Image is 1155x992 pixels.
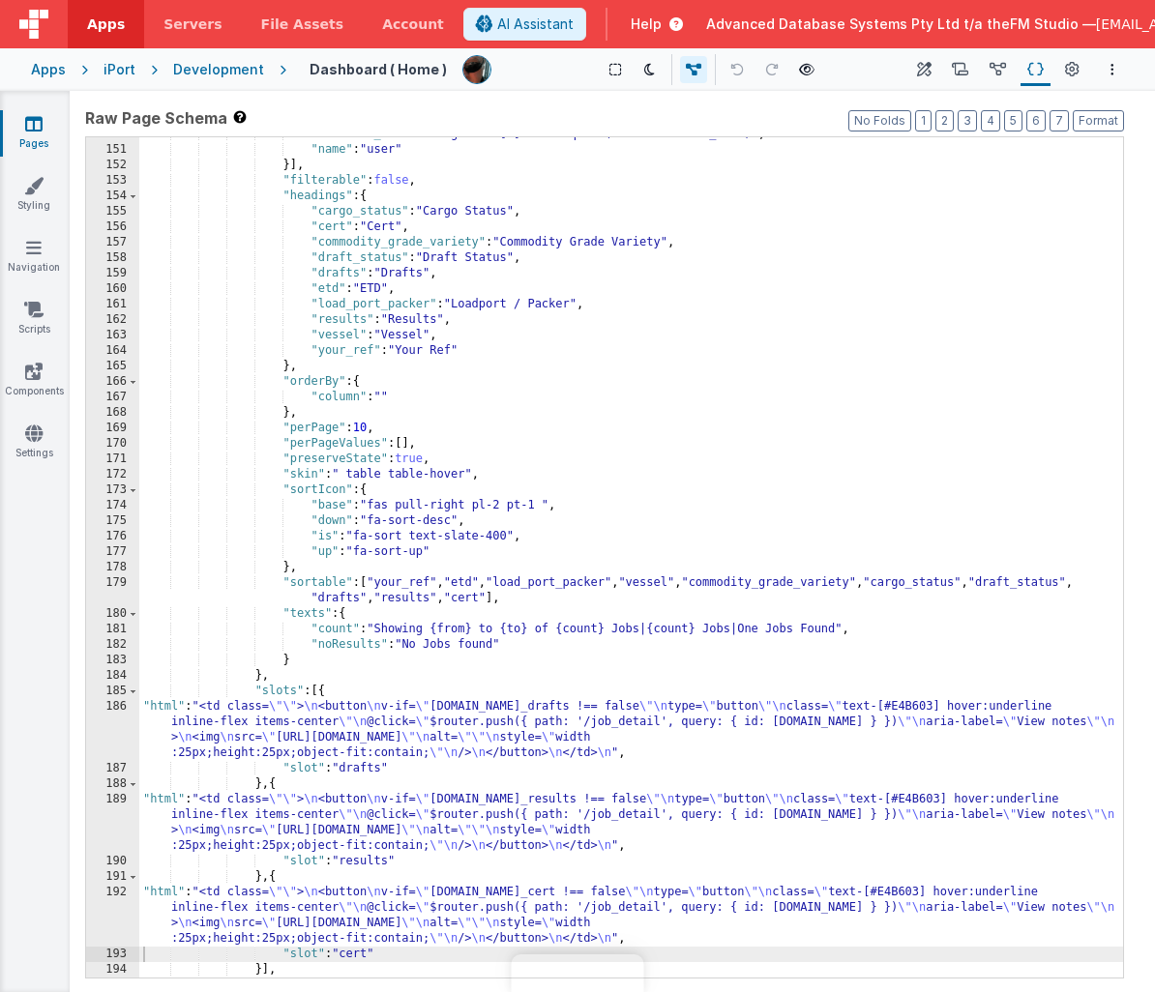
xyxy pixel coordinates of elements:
div: 175 [86,513,139,529]
div: 151 [86,142,139,158]
div: 157 [86,235,139,250]
div: 154 [86,189,139,204]
button: No Folds [848,110,911,131]
div: 183 [86,653,139,668]
div: 192 [86,885,139,947]
div: 186 [86,699,139,761]
span: Apps [87,15,125,34]
div: 187 [86,761,139,776]
button: 4 [981,110,1000,131]
div: 185 [86,684,139,699]
div: 194 [86,962,139,977]
button: 2 [935,110,954,131]
div: 158 [86,250,139,266]
div: 170 [86,436,139,452]
div: 189 [86,792,139,854]
div: Development [173,60,264,79]
button: Format [1073,110,1124,131]
span: Servers [163,15,222,34]
div: iPort [104,60,135,79]
div: 173 [86,482,139,498]
div: 176 [86,529,139,544]
div: 171 [86,452,139,467]
span: Advanced Database Systems Pty Ltd t/a theFM Studio — [706,15,1096,34]
div: 160 [86,281,139,297]
div: 193 [86,947,139,962]
button: AI Assistant [463,8,586,41]
div: 174 [86,498,139,513]
div: 190 [86,854,139,869]
div: 164 [86,343,139,359]
div: 178 [86,560,139,575]
div: 184 [86,668,139,684]
button: Options [1101,58,1124,81]
div: 181 [86,622,139,637]
div: 168 [86,405,139,421]
img: 51bd7b176fb848012b2e1c8b642a23b7 [463,56,490,83]
div: 165 [86,359,139,374]
div: 169 [86,421,139,436]
span: AI Assistant [497,15,574,34]
div: 155 [86,204,139,219]
div: 166 [86,374,139,390]
div: 172 [86,467,139,482]
span: Help [631,15,662,34]
div: 182 [86,637,139,653]
div: 177 [86,544,139,560]
button: 1 [915,110,932,131]
div: 162 [86,312,139,328]
div: 180 [86,606,139,622]
h4: Dashboard ( Home ) [310,62,447,76]
button: 5 [1004,110,1022,131]
div: 167 [86,390,139,405]
div: 153 [86,173,139,189]
div: 156 [86,219,139,235]
div: 159 [86,266,139,281]
div: 163 [86,328,139,343]
button: 7 [1050,110,1069,131]
div: Apps [31,60,66,79]
div: 179 [86,575,139,606]
div: 161 [86,297,139,312]
div: 191 [86,869,139,885]
button: 6 [1026,110,1046,131]
span: File Assets [261,15,344,34]
button: 3 [958,110,977,131]
div: 152 [86,158,139,173]
div: 188 [86,776,139,792]
span: Raw Page Schema [85,106,227,130]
